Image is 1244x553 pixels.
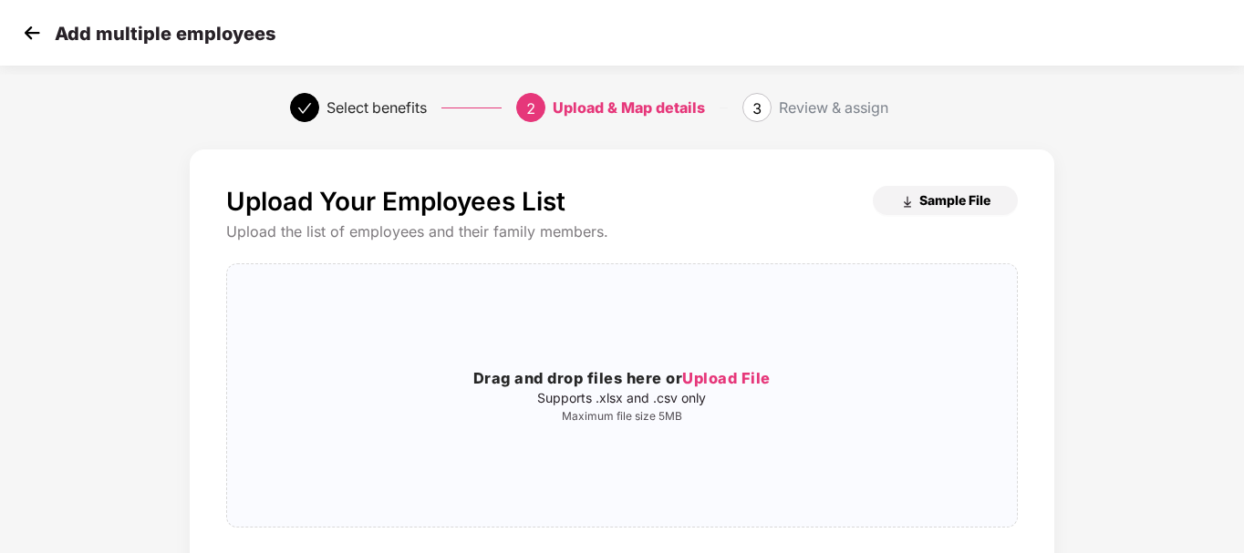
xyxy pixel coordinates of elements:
[227,391,1016,405] p: Supports .xlsx and .csv only
[227,367,1016,391] h3: Drag and drop files here or
[919,191,990,209] span: Sample File
[900,195,915,210] img: download_icon
[873,186,1018,215] button: Sample File
[227,264,1016,527] span: Drag and drop files here orUpload FileSupports .xlsx and .csv onlyMaximum file size 5MB
[18,19,46,46] img: svg+xml;base64,PHN2ZyB4bWxucz0iaHR0cDovL3d3dy53My5vcmcvMjAwMC9zdmciIHdpZHRoPSIzMCIgaGVpZ2h0PSIzMC...
[752,99,762,118] span: 3
[779,93,888,122] div: Review & assign
[55,23,275,45] p: Add multiple employees
[327,93,427,122] div: Select benefits
[226,222,1017,241] div: Upload the list of employees and their family members.
[226,186,565,217] p: Upload Your Employees List
[297,101,312,116] span: check
[227,409,1016,424] p: Maximum file size 5MB
[553,93,705,122] div: Upload & Map details
[682,369,771,387] span: Upload File
[526,99,535,118] span: 2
